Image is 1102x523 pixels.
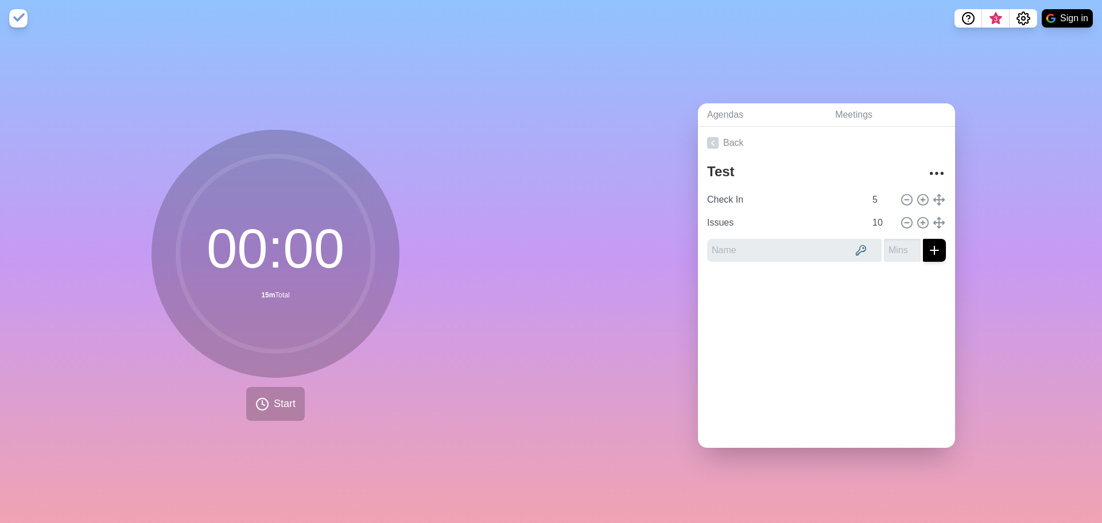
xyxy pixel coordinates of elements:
[925,162,948,185] button: More
[982,9,1010,28] button: What’s new
[991,14,1000,24] span: 3
[246,387,305,421] button: Start
[703,211,866,234] input: Name
[698,127,955,159] a: Back
[868,211,895,234] input: Mins
[1046,14,1056,23] img: google logo
[884,239,921,262] input: Mins
[954,9,982,28] button: Help
[868,188,895,211] input: Mins
[703,188,866,211] input: Name
[1042,9,1093,28] button: Sign in
[9,9,28,28] img: timeblocks logo
[698,103,826,127] a: Agendas
[707,239,882,262] input: Name
[1010,9,1037,28] button: Settings
[274,396,296,412] span: Start
[826,103,955,127] a: Meetings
